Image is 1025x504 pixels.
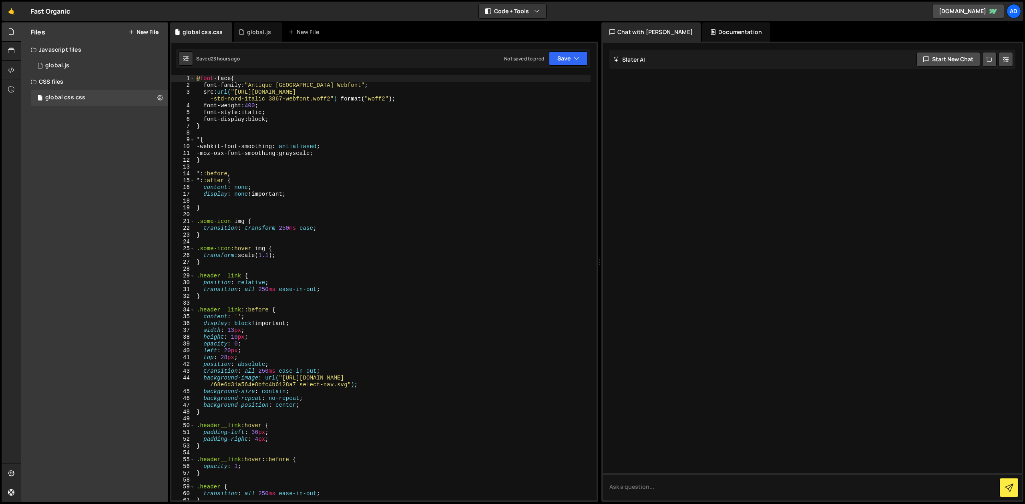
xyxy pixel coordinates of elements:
button: Start new chat [916,52,980,66]
div: CSS files [21,74,168,90]
div: 27 [171,259,195,266]
div: 58 [171,477,195,484]
div: Saved [196,55,240,62]
div: 49 [171,416,195,422]
div: 32 [171,293,195,300]
div: 45 [171,388,195,395]
button: New File [129,29,159,35]
div: New File [288,28,322,36]
div: 48 [171,409,195,416]
div: 29 [171,273,195,279]
a: [DOMAIN_NAME] [932,4,1004,18]
div: 11 [171,150,195,157]
div: 40 [171,347,195,354]
div: 28 [171,266,195,273]
div: 51 [171,429,195,436]
div: 18 [171,198,195,205]
div: 7 [171,123,195,130]
a: 🤙 [2,2,21,21]
div: 52 [171,436,195,443]
div: 10 [171,143,195,150]
div: 60 [171,490,195,497]
div: 12 [171,157,195,164]
div: Javascript files [21,42,168,58]
div: 4 [171,102,195,109]
div: 59 [171,484,195,490]
div: 53 [171,443,195,450]
button: Code + Tools [479,4,546,18]
div: 17 [171,191,195,198]
div: Fast Organic [31,6,70,16]
div: 39 [171,341,195,347]
div: 26 [171,252,195,259]
div: Chat with [PERSON_NAME] [601,22,701,42]
div: 30 [171,279,195,286]
div: 46 [171,395,195,402]
div: 2 [171,82,195,89]
div: 31 [171,286,195,293]
div: 5 [171,109,195,116]
div: 25 [171,245,195,252]
div: 55 [171,456,195,463]
div: 54 [171,450,195,456]
div: 41 [171,354,195,361]
div: 22 [171,225,195,232]
div: 17318/48054.css [31,90,168,106]
div: 13 [171,164,195,171]
div: global css.css [45,94,85,101]
div: 6 [171,116,195,123]
div: 42 [171,361,195,368]
div: 43 [171,368,195,375]
div: 9 [171,137,195,143]
div: Documentation [702,22,770,42]
div: 35 [171,313,195,320]
div: 47 [171,402,195,409]
div: 15 [171,177,195,184]
div: Not saved to prod [504,55,544,62]
div: global css.css [183,28,223,36]
div: 19 [171,205,195,211]
div: global.js [45,62,69,69]
a: ad [1007,4,1021,18]
div: 61 [171,497,195,504]
h2: Files [31,28,45,36]
div: global.js [247,28,271,36]
div: 8 [171,130,195,137]
div: 21 [171,218,195,225]
div: 44 [171,375,195,388]
h2: Slater AI [613,56,645,63]
div: 57 [171,470,195,477]
div: 50 [171,422,195,429]
div: 3 [171,89,195,102]
div: 56 [171,463,195,470]
div: 34 [171,307,195,313]
div: 36 [171,320,195,327]
div: 33 [171,300,195,307]
div: 38 [171,334,195,341]
button: Save [549,51,588,66]
div: 14 [171,171,195,177]
div: 20 [171,211,195,218]
div: 24 [171,239,195,245]
div: 17318/48055.js [31,58,168,74]
div: 37 [171,327,195,334]
div: 23 [171,232,195,239]
div: 1 [171,75,195,82]
div: 23 hours ago [211,55,240,62]
div: 16 [171,184,195,191]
